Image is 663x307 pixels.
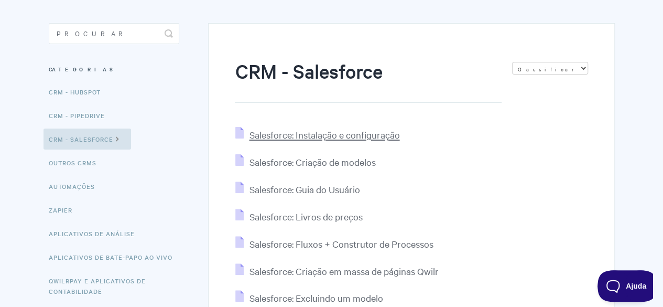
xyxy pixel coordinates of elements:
a: CRM - HubSpot [49,81,108,102]
font: Aplicativos de bate-papo ao vivo [49,253,172,261]
a: Salesforce: Guia do Usuário [235,183,360,195]
a: Aplicativos de análise [49,223,143,244]
a: Salesforce: Fluxos + Construtor de Processos [235,238,433,250]
font: Salesforce: Excluindo um modelo [249,292,383,304]
font: Salesforce: Fluxos + Construtor de Processos [249,238,433,250]
a: Salesforce: Instalação e configuração [235,129,399,141]
font: CRM - Salesforce [235,58,382,83]
font: Salesforce: Instalação e configuração [249,129,399,141]
font: Salesforce: Livros de preços [249,210,362,223]
font: Outros CRMs [49,158,96,167]
a: CRM - Pipedrive [49,105,113,126]
font: Aplicativos de análise [49,229,135,238]
a: Outros CRMs [49,152,104,173]
font: Salesforce: Criação de modelos [249,156,375,168]
font: Salesforce: Guia do Usuário [249,183,360,195]
a: Aplicativos de bate-papo ao vivo [49,247,180,268]
font: Zapier [49,206,72,214]
font: QwilrPay e aplicativos de contabilidade [49,277,146,295]
iframe: Alternar Suporte ao Cliente [597,270,653,302]
font: Categorias [49,65,117,73]
font: Salesforce: Criação em massa de páginas Qwilr [249,265,438,277]
font: CRM - HubSpot [49,88,101,96]
a: Salesforce: Criação em massa de páginas Qwilr [235,265,438,277]
a: Automações [49,176,103,197]
a: Salesforce: Livros de preços [235,210,362,223]
font: CRM - Salesforce [49,135,113,143]
a: QwilrPay e aplicativos de contabilidade [49,270,187,302]
a: Salesforce: Excluindo um modelo [235,292,383,304]
font: Automações [49,182,95,190]
input: Procurar [49,23,179,44]
select: A página é recarregada na seleção [512,62,588,75]
a: Zapier [49,199,80,220]
a: Salesforce: Criação de modelos [235,156,375,168]
a: CRM - Salesforce [44,129,131,150]
font: CRM - Pipedrive [49,111,105,120]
